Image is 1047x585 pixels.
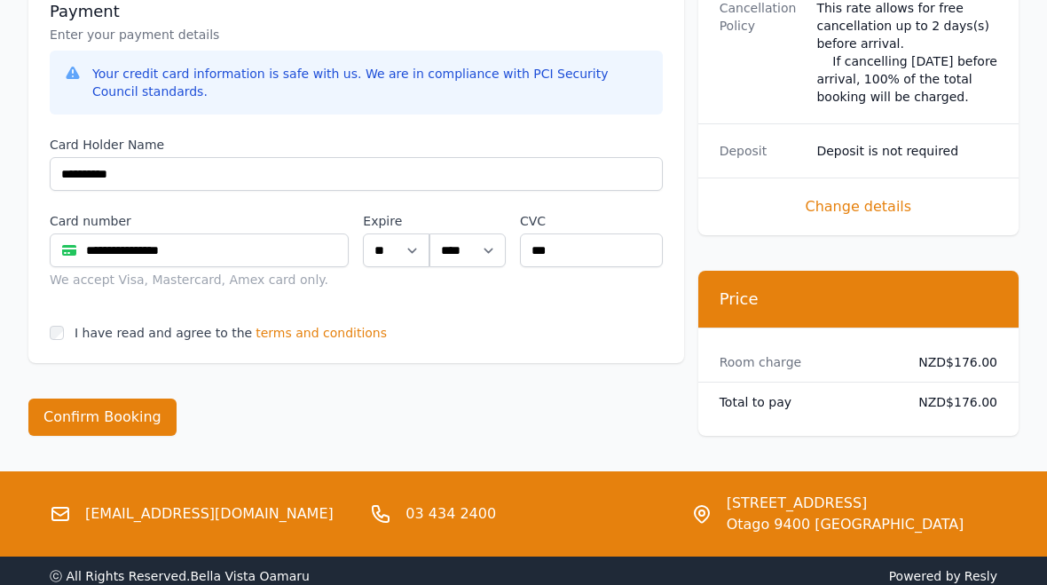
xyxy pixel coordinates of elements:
a: 03 434 2400 [405,503,496,525]
dt: Total to pay [720,393,901,411]
dd: NZD$176.00 [914,353,997,371]
label: . [429,212,506,230]
label: I have read and agree to the [75,326,252,340]
p: Enter your payment details [50,26,663,43]
label: CVC [520,212,663,230]
h3: Price [720,289,997,310]
dd: NZD$176.00 [914,393,997,411]
button: Confirm Booking [28,399,177,436]
a: [EMAIL_ADDRESS][DOMAIN_NAME] [85,503,334,525]
a: Resly [964,569,997,583]
span: [STREET_ADDRESS] [727,493,964,514]
span: Change details [720,196,997,217]
h3: Payment [50,1,663,22]
dt: Room charge [720,353,901,371]
span: terms and conditions [256,324,387,342]
dd: Deposit is not required [816,142,997,160]
span: ⓒ All Rights Reserved. Bella Vista Oamaru [50,569,310,583]
dt: Deposit [720,142,803,160]
span: Powered by [531,567,997,585]
div: Your credit card information is safe with us. We are in compliance with PCI Security Council stan... [92,65,649,100]
label: Expire [363,212,429,230]
div: We accept Visa, Mastercard, Amex card only. [50,271,349,289]
span: Otago 9400 [GEOGRAPHIC_DATA] [727,514,964,535]
label: Card number [50,212,349,230]
label: Card Holder Name [50,136,663,154]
